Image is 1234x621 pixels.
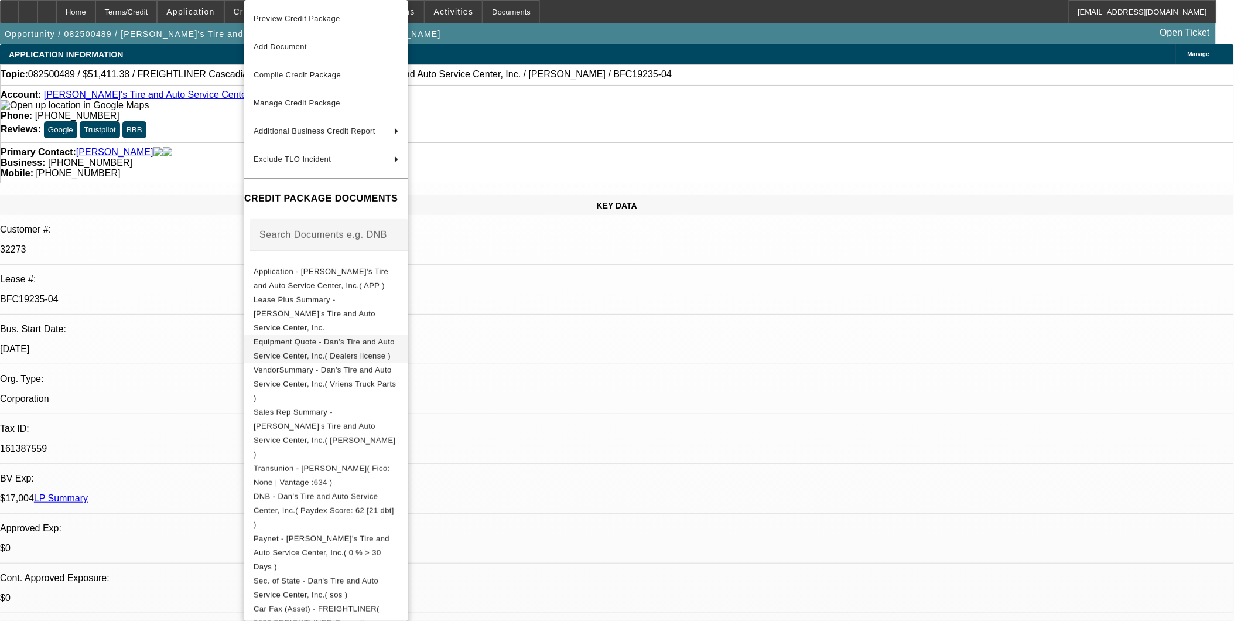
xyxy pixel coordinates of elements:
[254,534,389,571] span: Paynet - [PERSON_NAME]'s Tire and Auto Service Center, Inc.( 0 % > 30 Days )
[254,337,395,360] span: Equipment Quote - Dan's Tire and Auto Service Center, Inc.( Dealers license )
[244,192,408,206] h4: CREDIT PACKAGE DOCUMENTS
[254,267,388,290] span: Application - [PERSON_NAME]'s Tire and Auto Service Center, Inc.( APP )
[254,98,340,107] span: Manage Credit Package
[244,462,408,490] button: Transunion - DiLaura, Thomas( Fico: None | Vantage :634 )
[244,363,408,405] button: VendorSummary - Dan's Tire and Auto Service Center, Inc.( Vriens Truck Parts )
[254,155,331,163] span: Exclude TLO Incident
[254,127,375,135] span: Additional Business Credit Report
[254,408,396,459] span: Sales Rep Summary - [PERSON_NAME]'s Tire and Auto Service Center, Inc.( [PERSON_NAME] )
[244,405,408,462] button: Sales Rep Summary - Dan's Tire and Auto Service Center, Inc.( Flagg, Jon )
[254,492,394,529] span: DNB - Dan's Tire and Auto Service Center, Inc.( Paydex Score: 62 [21 dbt] )
[244,532,408,574] button: Paynet - Dan's Tire and Auto Service Center, Inc.( 0 % > 30 Days )
[254,42,307,51] span: Add Document
[254,14,340,23] span: Preview Credit Package
[254,70,341,79] span: Compile Credit Package
[254,464,390,487] span: Transunion - [PERSON_NAME]( Fico: None | Vantage :634 )
[254,366,396,402] span: VendorSummary - Dan's Tire and Auto Service Center, Inc.( Vriens Truck Parts )
[244,490,408,532] button: DNB - Dan's Tire and Auto Service Center, Inc.( Paydex Score: 62 [21 dbt] )
[254,576,378,599] span: Sec. of State - Dan's Tire and Auto Service Center, Inc.( sos )
[244,293,408,335] button: Lease Plus Summary - Dan's Tire and Auto Service Center, Inc.
[244,574,408,602] button: Sec. of State - Dan's Tire and Auto Service Center, Inc.( sos )
[259,230,387,240] mat-label: Search Documents e.g. DNB
[244,335,408,363] button: Equipment Quote - Dan's Tire and Auto Service Center, Inc.( Dealers license )
[254,295,375,332] span: Lease Plus Summary - [PERSON_NAME]'s Tire and Auto Service Center, Inc.
[244,265,408,293] button: Application - Dan's Tire and Auto Service Center, Inc.( APP )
